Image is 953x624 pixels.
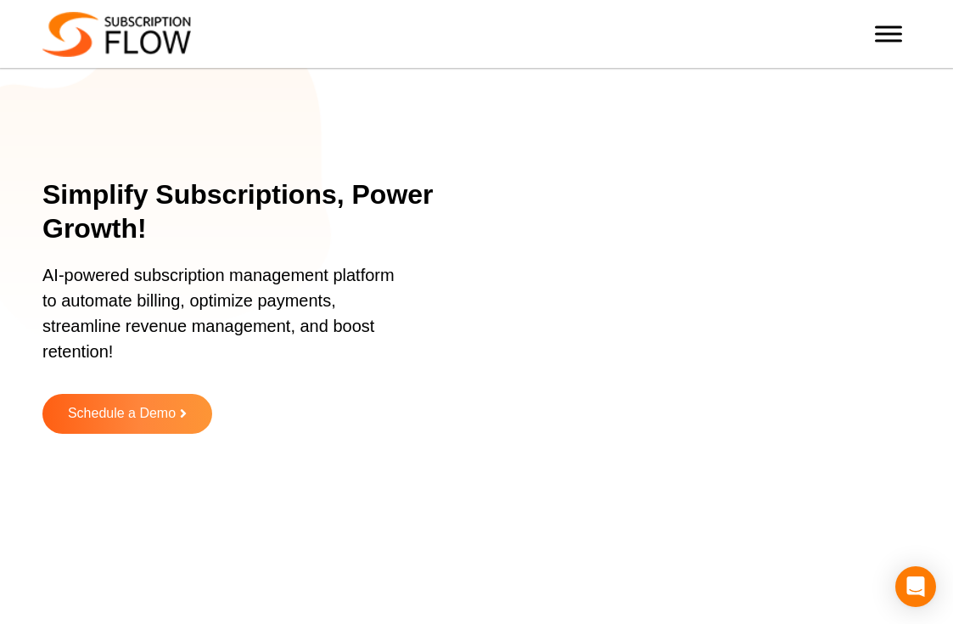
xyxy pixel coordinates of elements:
span: Schedule a Demo [68,407,176,421]
button: Toggle Menu [875,25,902,42]
a: Schedule a Demo [42,394,212,434]
p: AI-powered subscription management platform to automate billing, optimize payments, streamline re... [42,262,412,381]
h1: Simplify Subscriptions, Power Growth! [42,177,434,245]
img: Subscriptionflow [42,12,191,57]
div: Open Intercom Messenger [895,566,936,607]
